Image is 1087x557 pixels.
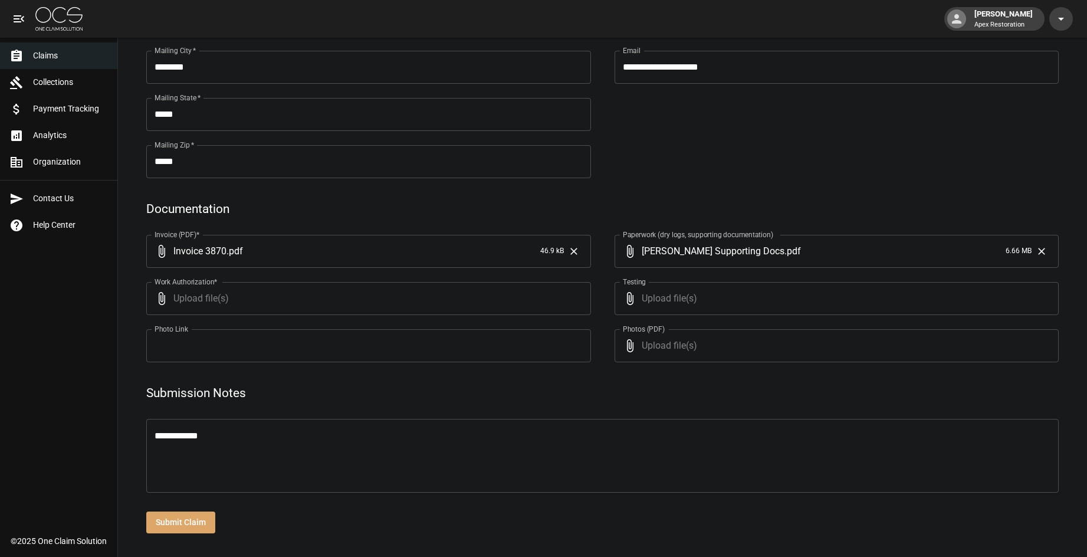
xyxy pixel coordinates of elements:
[565,243,583,260] button: Clear
[974,20,1033,30] p: Apex Restoration
[623,277,646,287] label: Testing
[155,230,200,240] label: Invoice (PDF)*
[784,244,801,258] span: . pdf
[173,244,226,258] span: Invoice 3870
[33,103,108,115] span: Payment Tracking
[7,7,31,31] button: open drawer
[33,192,108,205] span: Contact Us
[146,512,215,533] button: Submit Claim
[540,245,564,257] span: 46.9 kB
[173,282,559,315] span: Upload file(s)
[1033,243,1050,260] button: Clear
[623,45,641,55] label: Email
[226,244,243,258] span: . pdf
[155,140,195,150] label: Mailing Zip
[35,7,83,31] img: ocs-logo-white-transparent.png
[970,8,1037,30] div: [PERSON_NAME]
[33,129,108,142] span: Analytics
[33,76,108,89] span: Collections
[642,282,1027,315] span: Upload file(s)
[642,329,1027,362] span: Upload file(s)
[155,277,218,287] label: Work Authorization*
[11,535,107,547] div: © 2025 One Claim Solution
[623,230,773,240] label: Paperwork (dry logs, supporting documentation)
[33,50,108,62] span: Claims
[623,324,665,334] label: Photos (PDF)
[155,93,201,103] label: Mailing State
[642,244,784,258] span: [PERSON_NAME] Supporting Docs
[1006,245,1032,257] span: 6.66 MB
[33,156,108,168] span: Organization
[155,324,188,334] label: Photo Link
[33,219,108,231] span: Help Center
[155,45,196,55] label: Mailing City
